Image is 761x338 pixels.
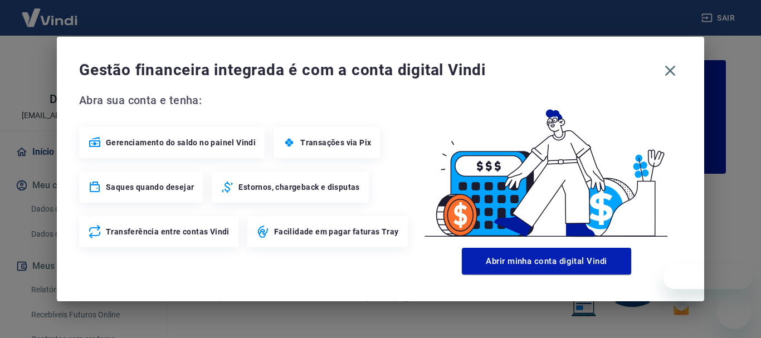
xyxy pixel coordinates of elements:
[716,293,752,329] iframe: Botão para abrir a janela de mensagens
[79,59,658,81] span: Gestão financeira integrada é com a conta digital Vindi
[79,91,411,109] span: Abra sua conta e tenha:
[238,182,359,193] span: Estornos, chargeback e disputas
[411,91,682,243] img: Good Billing
[106,137,256,148] span: Gerenciamento do saldo no painel Vindi
[274,226,399,237] span: Facilidade em pagar faturas Tray
[106,182,194,193] span: Saques quando desejar
[462,248,631,275] button: Abrir minha conta digital Vindi
[664,264,752,289] iframe: Mensagem da empresa
[106,226,230,237] span: Transferência entre contas Vindi
[300,137,371,148] span: Transações via Pix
